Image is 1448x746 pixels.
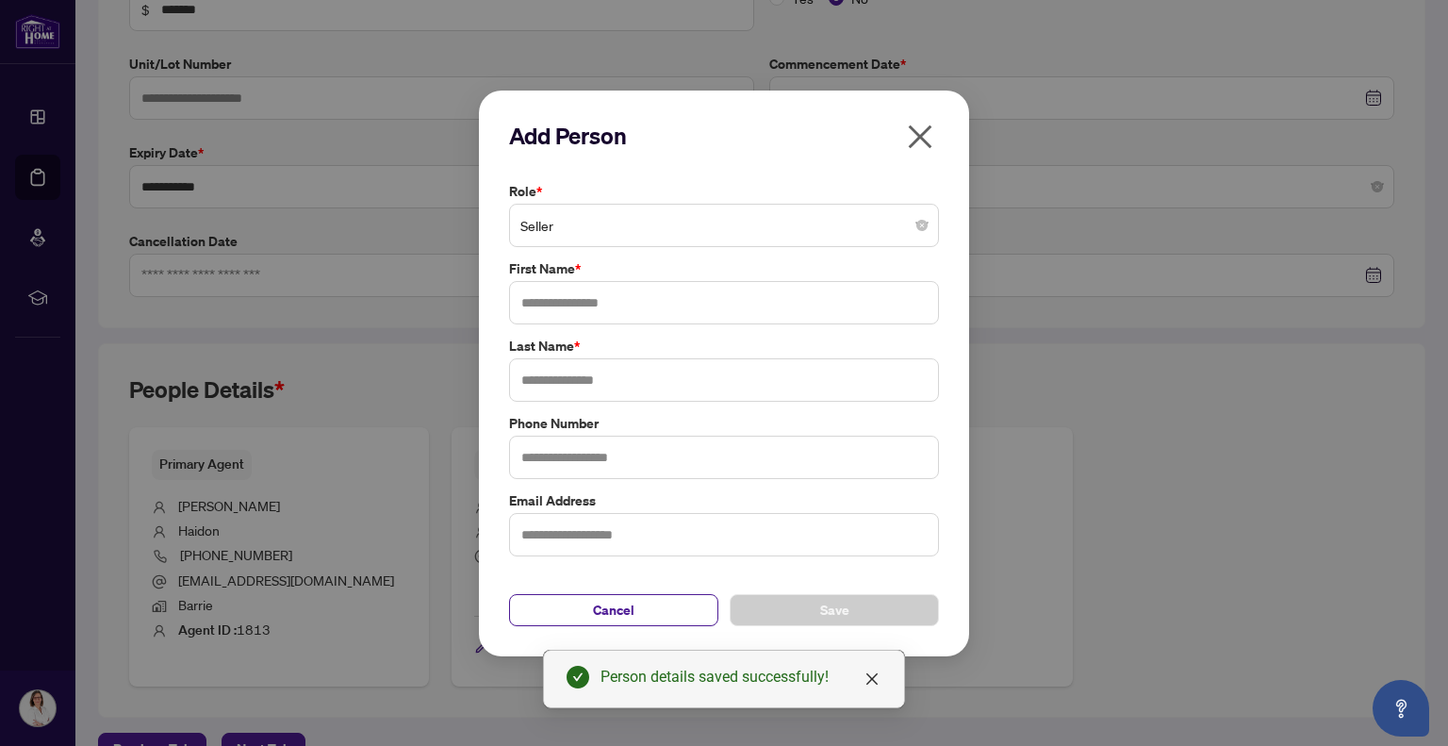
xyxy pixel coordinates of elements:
label: Role [509,181,939,202]
span: Cancel [593,594,634,624]
h2: Add Person [509,121,939,151]
button: Cancel [509,593,718,625]
label: Phone Number [509,412,939,433]
span: close [864,671,880,687]
button: Save [730,593,939,625]
label: First Name [509,258,939,279]
label: Last Name [509,336,939,356]
label: Email Address [509,489,939,510]
span: close-circle [916,220,928,231]
span: close [905,122,935,152]
span: Seller [520,207,928,243]
span: check-circle [567,666,589,688]
button: Open asap [1373,680,1429,737]
div: Person details saved successfully! [601,666,881,688]
a: Close [862,669,882,689]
